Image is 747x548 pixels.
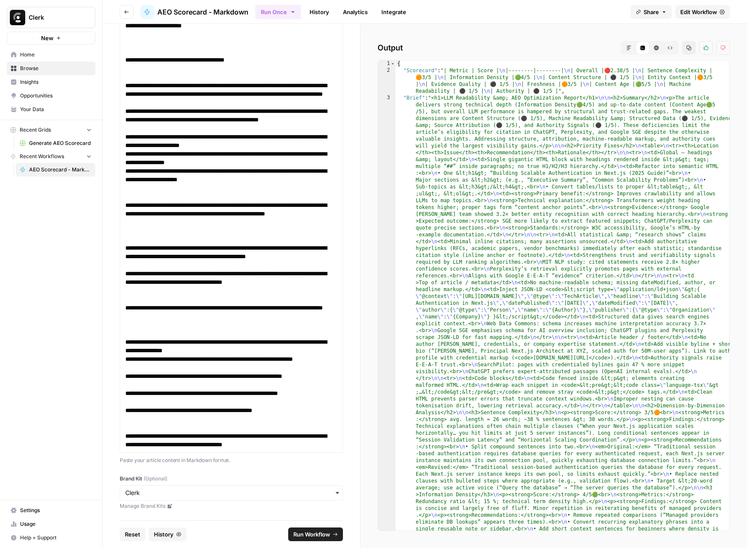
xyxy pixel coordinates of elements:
[20,126,51,134] span: Recent Grids
[631,5,672,19] button: Share
[390,60,395,67] span: Toggle code folding, rows 1 through 4
[376,5,411,19] a: Integrate
[378,67,396,94] div: 2
[20,78,92,86] span: Insights
[10,10,25,25] img: Clerk Logo
[644,8,659,16] span: Share
[7,62,95,75] a: Browse
[288,527,343,541] button: Run Workflow
[20,534,92,542] span: Help + Support
[7,89,95,103] a: Opportunities
[157,7,248,17] span: AEO Scorecard - Markdown
[20,520,92,528] span: Usage
[144,475,167,483] span: (Optional)
[675,5,730,19] a: Edit Workflow
[29,13,80,22] span: Clerk
[16,163,95,177] a: AEO Scorecard - Markdown
[304,5,334,19] a: History
[338,5,373,19] a: Analytics
[7,103,95,116] a: Your Data
[680,8,717,16] span: Edit Workflow
[29,166,92,174] span: AEO Scorecard - Markdown
[140,5,248,19] a: AEO Scorecard - Markdown
[7,7,95,28] button: Workspace: Clerk
[41,34,53,42] span: New
[20,106,92,113] span: Your Data
[378,41,730,55] h2: Output
[7,150,95,163] button: Recent Workflows
[29,139,92,147] span: Generate AEO Scorecard
[120,475,343,483] label: Brand Kit
[120,527,145,541] button: Reset
[7,32,95,44] button: New
[7,124,95,136] button: Recent Grids
[149,527,186,541] button: History
[120,456,343,465] p: Paste your article content in Markdown format.
[20,51,92,59] span: Home
[20,92,92,100] span: Opportunities
[7,48,95,62] a: Home
[7,504,95,517] a: Settings
[125,489,337,497] input: Clerk
[255,5,301,19] button: Run Once
[20,65,92,72] span: Browse
[293,530,330,539] span: Run Workflow
[7,75,95,89] a: Insights
[16,136,95,150] a: Generate AEO Scorecard
[20,507,92,514] span: Settings
[7,517,95,531] a: Usage
[7,531,95,545] button: Help + Support
[120,502,343,510] a: Manage Brand Kits
[20,153,64,160] span: Recent Workflows
[125,530,140,539] span: Reset
[378,60,396,67] div: 1
[154,530,174,539] span: History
